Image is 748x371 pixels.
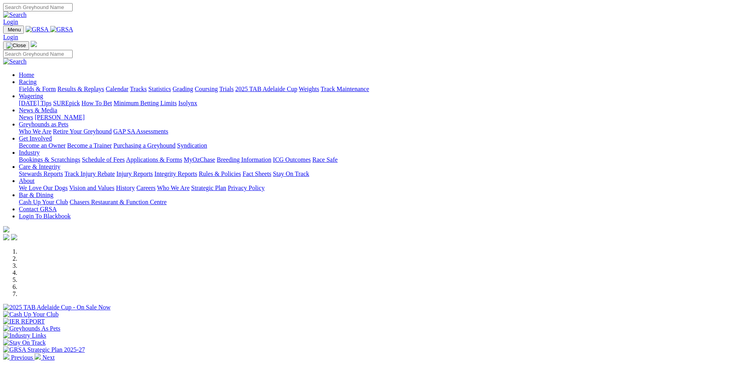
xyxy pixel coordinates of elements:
[113,142,176,149] a: Purchasing a Greyhound
[35,353,41,360] img: chevron-right-pager-white.svg
[19,86,56,92] a: Fields & Form
[136,185,155,191] a: Careers
[3,34,18,40] a: Login
[116,170,153,177] a: Injury Reports
[82,100,112,106] a: How To Bet
[64,170,115,177] a: Track Injury Rebate
[3,18,18,25] a: Login
[19,142,745,149] div: Get Involved
[19,199,68,205] a: Cash Up Your Club
[157,185,190,191] a: Who We Are
[26,26,49,33] img: GRSA
[3,311,59,318] img: Cash Up Your Club
[312,156,337,163] a: Race Safe
[19,163,60,170] a: Care & Integrity
[67,142,112,149] a: Become a Trainer
[19,79,37,85] a: Racing
[42,354,55,361] span: Next
[273,156,311,163] a: ICG Outcomes
[19,192,53,198] a: Bar & Dining
[19,114,33,121] a: News
[3,234,9,240] img: facebook.svg
[19,128,745,135] div: Greyhounds as Pets
[6,42,26,49] img: Close
[3,339,46,346] img: Stay On Track
[3,318,45,325] img: IER REPORT
[19,121,68,128] a: Greyhounds as Pets
[19,185,68,191] a: We Love Our Dogs
[19,206,57,212] a: Contact GRSA
[19,156,80,163] a: Bookings & Scratchings
[35,114,84,121] a: [PERSON_NAME]
[154,170,197,177] a: Integrity Reports
[126,156,182,163] a: Applications & Forms
[3,11,27,18] img: Search
[113,100,177,106] a: Minimum Betting Limits
[19,156,745,163] div: Industry
[191,185,226,191] a: Strategic Plan
[113,128,168,135] a: GAP SA Assessments
[173,86,193,92] a: Grading
[11,354,33,361] span: Previous
[19,100,51,106] a: [DATE] Tips
[53,128,112,135] a: Retire Your Greyhound
[178,100,197,106] a: Isolynx
[235,86,297,92] a: 2025 TAB Adelaide Cup
[19,213,71,219] a: Login To Blackbook
[3,304,111,311] img: 2025 TAB Adelaide Cup - On Sale Now
[19,86,745,93] div: Racing
[299,86,319,92] a: Weights
[19,107,57,113] a: News & Media
[19,100,745,107] div: Wagering
[19,114,745,121] div: News & Media
[3,58,27,65] img: Search
[19,142,66,149] a: Become an Owner
[69,199,166,205] a: Chasers Restaurant & Function Centre
[19,185,745,192] div: About
[116,185,135,191] a: History
[69,185,114,191] a: Vision and Values
[184,156,215,163] a: MyOzChase
[19,128,51,135] a: Who We Are
[217,156,271,163] a: Breeding Information
[82,156,124,163] a: Schedule of Fees
[3,325,60,332] img: Greyhounds As Pets
[19,71,34,78] a: Home
[50,26,73,33] img: GRSA
[3,332,46,339] img: Industry Links
[3,41,29,50] button: Toggle navigation
[3,226,9,232] img: logo-grsa-white.png
[243,170,271,177] a: Fact Sheets
[11,234,17,240] img: twitter.svg
[8,27,21,33] span: Menu
[31,41,37,47] img: logo-grsa-white.png
[3,3,73,11] input: Search
[19,93,43,99] a: Wagering
[19,177,35,184] a: About
[19,199,745,206] div: Bar & Dining
[177,142,207,149] a: Syndication
[19,149,40,156] a: Industry
[19,170,63,177] a: Stewards Reports
[195,86,218,92] a: Coursing
[148,86,171,92] a: Statistics
[199,170,241,177] a: Rules & Policies
[130,86,147,92] a: Tracks
[19,135,52,142] a: Get Involved
[3,353,9,360] img: chevron-left-pager-white.svg
[3,354,35,361] a: Previous
[228,185,265,191] a: Privacy Policy
[53,100,80,106] a: SUREpick
[321,86,369,92] a: Track Maintenance
[35,354,55,361] a: Next
[19,170,745,177] div: Care & Integrity
[57,86,104,92] a: Results & Replays
[3,26,24,34] button: Toggle navigation
[3,346,85,353] img: GRSA Strategic Plan 2025-27
[106,86,128,92] a: Calendar
[273,170,309,177] a: Stay On Track
[219,86,234,92] a: Trials
[3,50,73,58] input: Search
